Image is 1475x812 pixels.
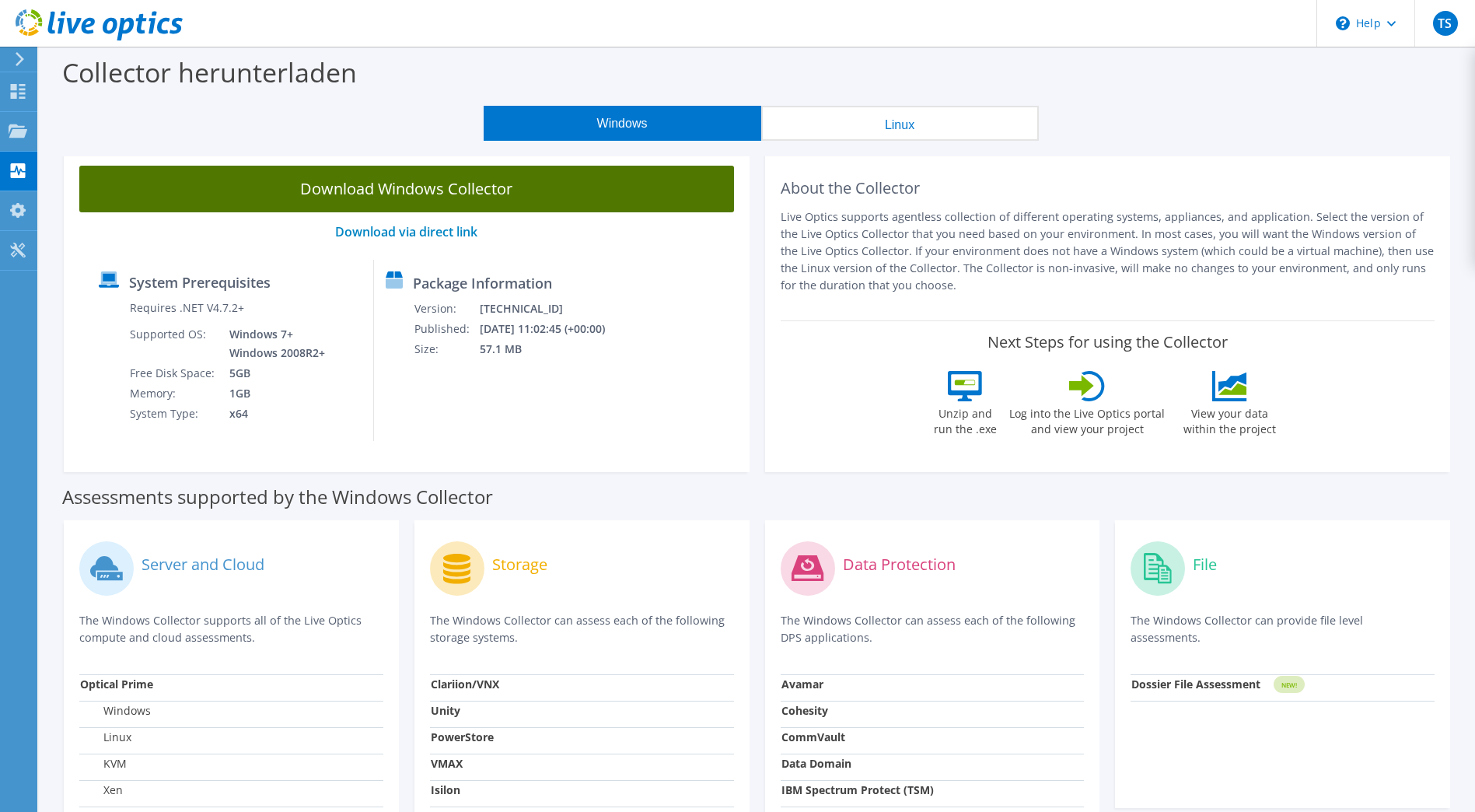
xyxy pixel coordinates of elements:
label: Storage [492,557,547,572]
tspan: NEW! [1281,681,1297,689]
strong: PowerStore [431,730,494,744]
label: KVM [80,756,127,772]
label: Assessments supported by the Windows Collector [62,489,493,505]
label: System Prerequisites [129,275,271,290]
label: View your data within the project [1173,401,1285,437]
td: Supported OS: [129,324,218,363]
label: Collector herunterladen [62,54,357,90]
label: Xen [80,782,123,798]
strong: Clariion/VNX [431,677,499,691]
td: Size: [414,339,479,359]
strong: IBM Spectrum Protect (TSM) [781,782,934,797]
label: Package Information [413,275,552,291]
p: The Windows Collector can assess each of the following storage systems. [430,612,734,646]
strong: VMAX [431,756,463,771]
td: x64 [218,404,328,424]
strong: Avamar [781,677,823,691]
td: Windows 7+ Windows 2008R2+ [218,324,328,363]
label: File [1193,557,1217,572]
label: Unzip and run the .exe [929,401,1001,437]
td: [DATE] 11:02:45 (+00:00) [479,319,625,339]
label: Next Steps for using the Collector [987,333,1228,352]
td: Free Disk Space: [129,363,218,383]
td: 1GB [218,383,328,404]
strong: Dossier File Assessment [1131,677,1260,691]
button: Windows [484,106,761,141]
td: [TECHNICAL_ID] [479,299,625,319]
strong: Isilon [431,782,460,797]
label: Linux [80,730,131,745]
strong: Optical Prime [80,677,153,691]
button: Linux [761,106,1039,141]
td: Published: [414,319,479,339]
p: Live Optics supports agentless collection of different operating systems, appliances, and applica... [781,208,1435,294]
p: The Windows Collector can assess each of the following DPS applications. [781,612,1085,646]
strong: Data Domain [781,756,851,771]
strong: Cohesity [781,703,828,718]
strong: Unity [431,703,460,718]
p: The Windows Collector supports all of the Live Optics compute and cloud assessments. [79,612,383,646]
svg: \n [1336,16,1350,30]
span: TS [1433,11,1458,36]
p: The Windows Collector can provide file level assessments. [1131,612,1435,646]
td: 57.1 MB [479,339,625,359]
label: Log into the Live Optics portal and view your project [1008,401,1166,437]
td: System Type: [129,404,218,424]
a: Download via direct link [335,223,477,240]
a: Download Windows Collector [79,166,734,212]
strong: CommVault [781,730,845,744]
td: Memory: [129,383,218,404]
td: Version: [414,299,479,319]
label: Requires .NET V4.7.2+ [130,300,244,316]
label: Data Protection [843,557,956,572]
label: Windows [80,703,151,719]
h2: About the Collector [781,179,1435,198]
label: Server and Cloud [142,557,264,572]
td: 5GB [218,363,328,383]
